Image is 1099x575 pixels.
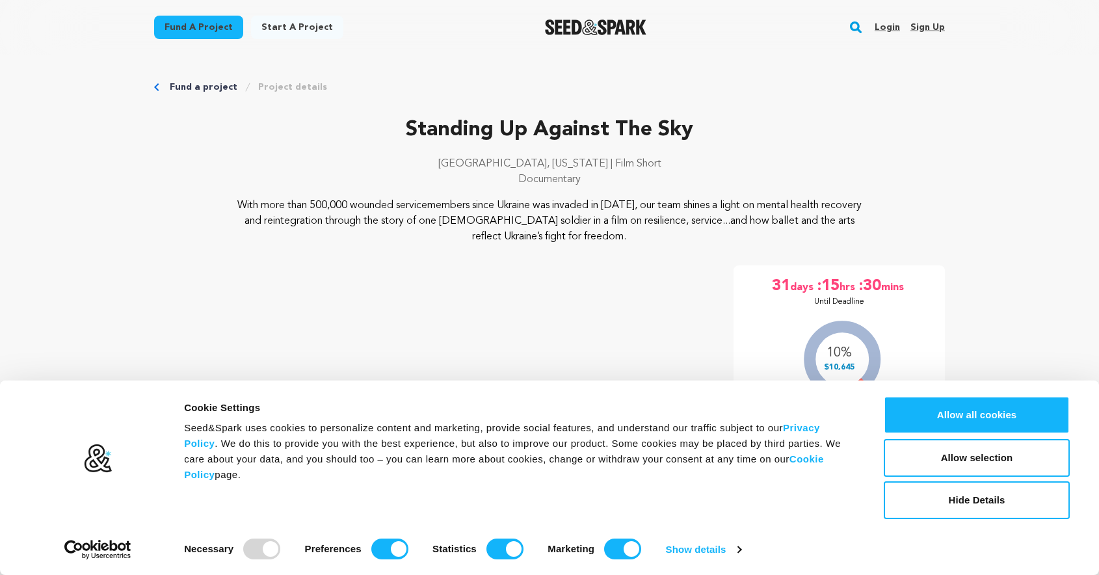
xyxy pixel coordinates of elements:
[154,114,945,146] p: Standing Up Against The Sky
[548,543,594,554] strong: Marketing
[432,543,477,554] strong: Statistics
[154,172,945,187] p: Documentary
[184,420,854,483] div: Seed&Spark uses cookies to personalize content and marketing, provide social features, and unders...
[170,81,237,94] a: Fund a project
[83,444,113,474] img: logo
[183,533,184,534] legend: Consent Selection
[814,297,864,307] p: Until Deadline
[875,17,900,38] a: Login
[545,20,647,35] img: Seed&Spark Logo Dark Mode
[154,156,945,172] p: [GEOGRAPHIC_DATA], [US_STATE] | Film Short
[772,276,790,297] span: 31
[233,198,866,245] p: With more than 500,000 wounded servicemembers since Ukraine was invaded in [DATE], our team shine...
[184,422,820,449] a: Privacy Policy
[816,276,840,297] span: :15
[305,543,362,554] strong: Preferences
[184,543,233,554] strong: Necessary
[251,16,343,39] a: Start a project
[154,81,945,94] div: Breadcrumb
[41,540,155,559] a: Usercentrics Cookiebot - opens in a new window
[858,276,881,297] span: :30
[884,481,1070,519] button: Hide Details
[884,439,1070,477] button: Allow selection
[884,396,1070,434] button: Allow all cookies
[910,17,945,38] a: Sign up
[666,540,741,559] a: Show details
[184,400,854,416] div: Cookie Settings
[840,276,858,297] span: hrs
[545,20,647,35] a: Seed&Spark Homepage
[154,16,243,39] a: Fund a project
[258,81,327,94] a: Project details
[881,276,907,297] span: mins
[790,276,816,297] span: days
